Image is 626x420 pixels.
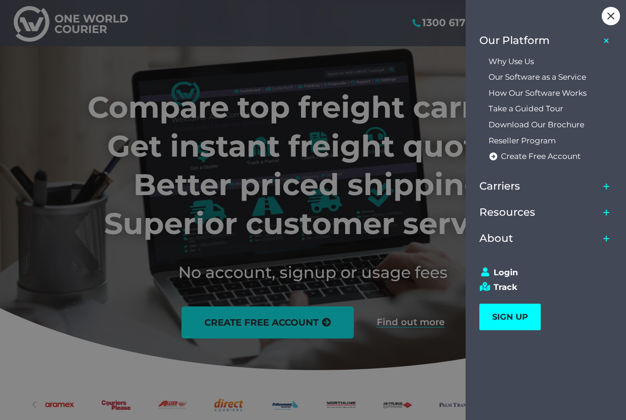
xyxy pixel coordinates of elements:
[489,69,613,85] a: Our Software as a Service
[489,117,613,133] a: Download Our Brochure
[492,312,528,322] span: SIGN UP
[479,199,599,225] a: Resources
[489,72,586,82] span: Our Software as a Service
[489,136,556,146] span: Reseller Program
[501,152,581,161] span: Create Free Account
[489,133,613,149] a: Reseller Program
[489,104,563,114] span: Take a Guided Tour
[489,120,584,130] span: Download Our Brochure
[489,101,613,117] a: Take a Guided Tour
[479,225,599,251] a: About
[479,174,599,200] a: Carriers
[479,304,541,330] a: SIGN UP
[489,148,613,164] a: Create Free Account
[479,267,604,278] a: Login
[479,180,520,192] span: Carriers
[489,88,587,98] span: How Our Software Works
[479,232,513,245] span: About
[479,34,549,47] span: Our Platform
[489,57,534,66] span: Why Use Us
[479,27,599,54] a: Our Platform
[489,85,613,101] a: How Our Software Works
[489,54,613,70] a: Why Use Us
[479,282,604,292] a: Track
[479,206,535,218] span: Resources
[602,7,620,25] div: Close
